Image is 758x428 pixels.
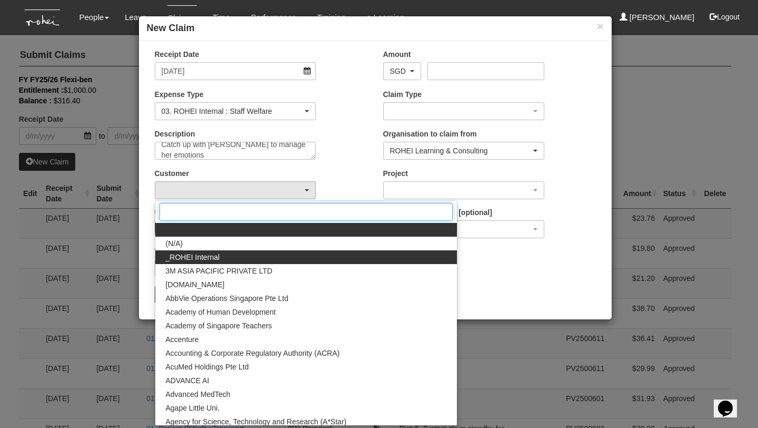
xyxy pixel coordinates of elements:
[166,375,210,386] span: ADVANCE AI
[155,49,200,60] label: Receipt Date
[166,416,347,427] span: Agency for Science, Technology and Research (A*Star)
[166,334,199,345] span: Accenture
[162,106,303,116] div: 03. ROHEI Internal : Staff Welfare
[390,66,408,76] div: SGD
[166,266,273,276] span: 3M ASIA PACIFIC PRIVATE LTD
[597,21,603,32] button: ×
[166,362,249,372] span: AcuMed Holdings Pte Ltd
[166,293,288,304] span: AbbVie Operations Singapore Pte Ltd
[166,238,183,249] span: (N/A)
[159,203,453,221] input: Search
[166,389,231,400] span: Advanced MedTech
[383,142,545,160] button: ROHEI Learning & Consulting
[155,102,316,120] button: 03. ROHEI Internal : Staff Welfare
[147,23,195,33] b: New Claim
[166,348,340,358] span: Accounting & Corporate Regulatory Authority (ACRA)
[383,89,422,100] label: Claim Type
[383,62,421,80] button: SGD
[383,49,411,60] label: Amount
[155,129,195,139] label: Description
[166,252,220,262] span: _ROHEI Internal
[166,403,220,413] span: Agape Little Uni.
[166,320,272,331] span: Academy of Singapore Teachers
[166,307,276,317] span: Academy of Human Development
[155,62,316,80] input: d/m/yyyy
[166,279,225,290] span: [DOMAIN_NAME]
[714,386,747,417] iframe: chat widget
[390,145,532,156] div: ROHEI Learning & Consulting
[383,168,408,179] label: Project
[155,89,204,100] label: Expense Type
[383,129,477,139] label: Organisation to claim from
[155,168,189,179] label: Customer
